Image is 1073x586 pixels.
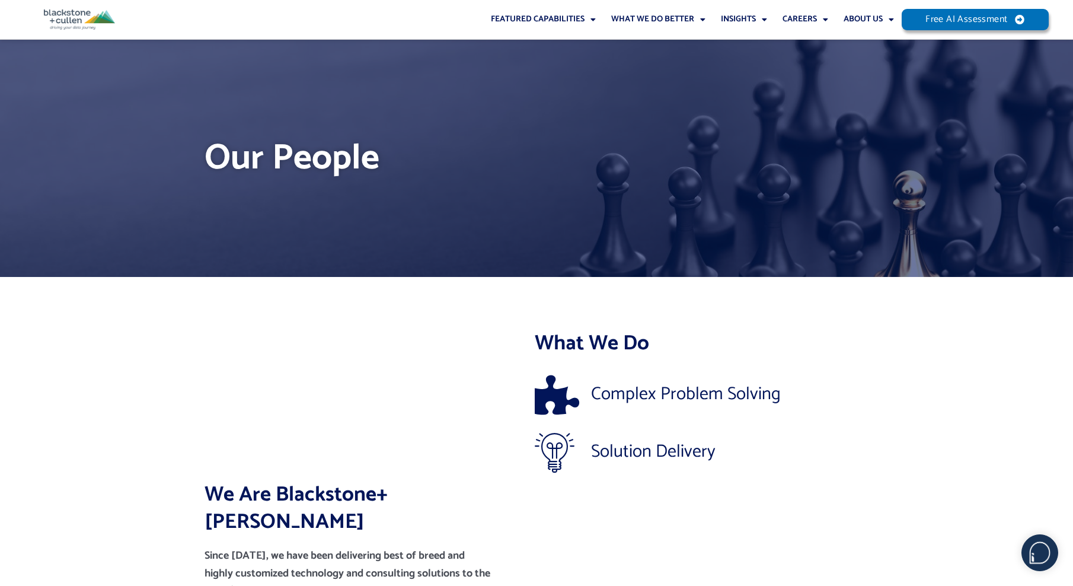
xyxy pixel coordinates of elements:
[535,330,873,358] h2: What We Do
[535,375,873,415] a: Complex Problem Solving
[902,9,1049,30] a: Free AI Assessment
[1022,535,1058,571] img: users%2F5SSOSaKfQqXq3cFEnIZRYMEs4ra2%2Fmedia%2Fimages%2F-Bulle%20blanche%20sans%20fond%20%2B%20ma...
[205,133,868,183] h1: Our People
[588,443,716,461] span: Solution Delivery
[925,15,1007,24] span: Free AI Assessment
[535,432,873,472] a: Solution Delivery
[205,482,531,536] h2: We Are Blackstone+[PERSON_NAME]
[588,386,781,403] span: Complex Problem Solving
